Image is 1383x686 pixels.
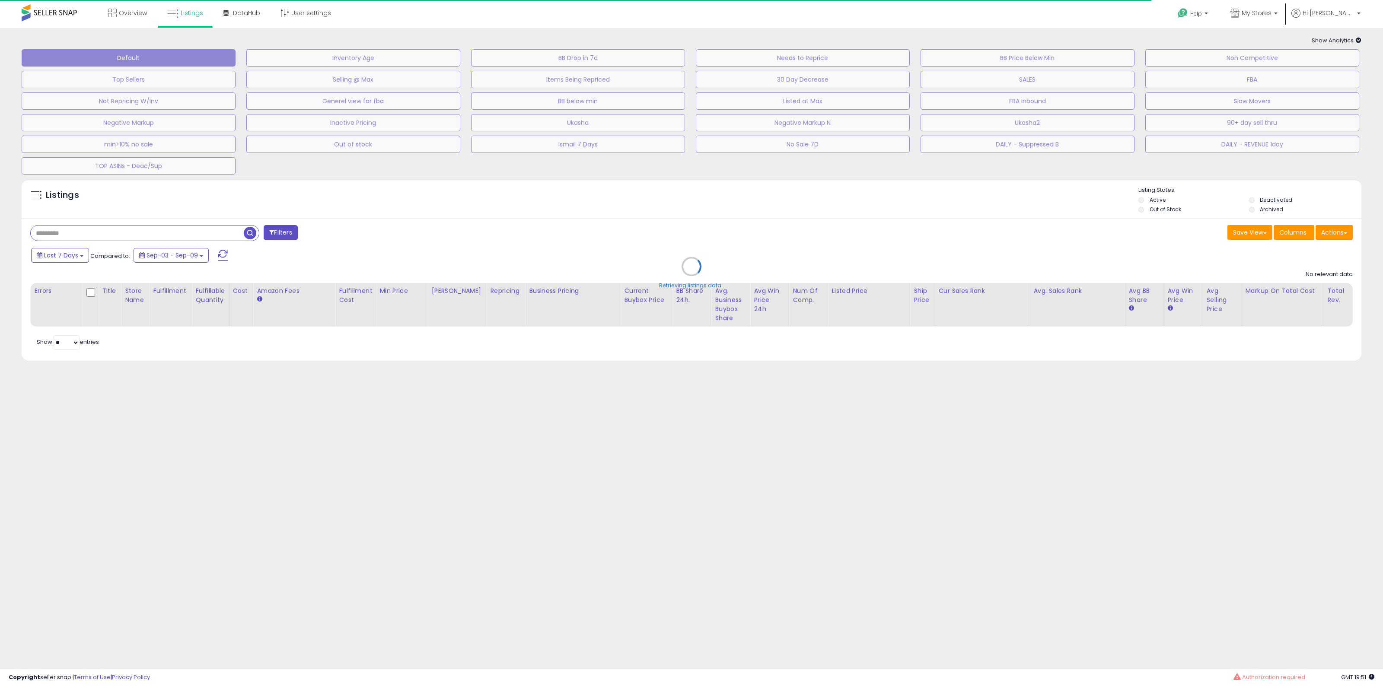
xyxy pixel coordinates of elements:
button: SALES [921,71,1134,88]
button: BB Drop in 7d [471,49,685,67]
span: Help [1190,10,1202,17]
button: DAILY - Suppressed B [921,136,1134,153]
button: min>10% no sale [22,136,236,153]
button: Selling @ Max [246,71,460,88]
button: Slow Movers [1145,92,1359,110]
button: DAILY - REVENUE 1day [1145,136,1359,153]
button: BB Price Below Min [921,49,1134,67]
button: No Sale 7D [696,136,910,153]
button: Negative Markup [22,114,236,131]
button: Non Competitive [1145,49,1359,67]
i: Get Help [1177,8,1188,19]
button: Inventory Age [246,49,460,67]
button: Negative Markup N [696,114,910,131]
span: DataHub [233,9,260,17]
span: Hi [PERSON_NAME] [1303,9,1354,17]
button: Ukasha2 [921,114,1134,131]
button: Out of stock [246,136,460,153]
div: Retrieving listings data.. [659,282,724,289]
button: Inactive Pricing [246,114,460,131]
button: 90+ day sell thru [1145,114,1359,131]
a: Hi [PERSON_NAME] [1291,9,1361,28]
button: Ukasha [471,114,685,131]
span: Show Analytics [1312,36,1361,44]
button: TOP ASINs - Deac/Sup [22,157,236,175]
button: 30 Day Decrease [696,71,910,88]
button: Items Being Repriced [471,71,685,88]
button: Default [22,49,236,67]
button: Top Sellers [22,71,236,88]
button: Needs to Reprice [696,49,910,67]
a: Help [1171,1,1217,28]
button: Ismail 7 Days [471,136,685,153]
button: FBA Inbound [921,92,1134,110]
button: BB below min [471,92,685,110]
span: My Stores [1242,9,1271,17]
span: Listings [181,9,203,17]
button: Generel view for fba [246,92,460,110]
button: FBA [1145,71,1359,88]
button: Listed at Max [696,92,910,110]
span: Overview [119,9,147,17]
button: Not Repricing W/Inv [22,92,236,110]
